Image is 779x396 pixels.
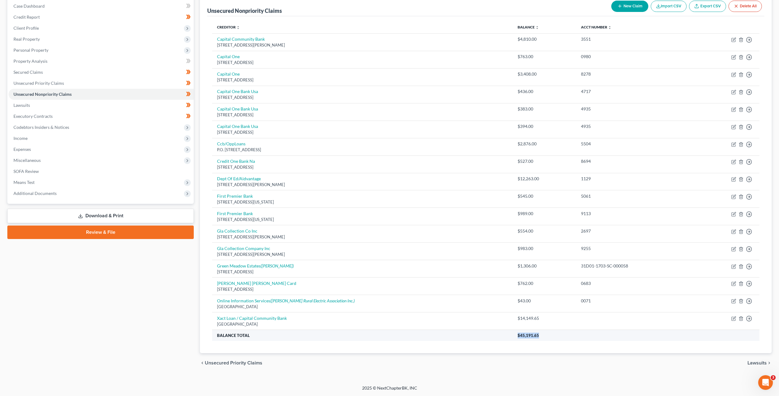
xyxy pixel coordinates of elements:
[581,245,687,252] div: 9255
[581,141,687,147] div: 5504
[217,269,507,275] div: [STREET_ADDRESS]
[236,26,240,29] i: unfold_more
[581,298,687,304] div: 0071
[581,106,687,112] div: 4935
[9,89,194,100] a: Unsecured Nonpriority Claims
[217,89,258,94] a: Capital One Bank Usa
[13,69,43,75] span: Secured Claims
[217,36,265,42] a: Capital Community Bank
[13,191,57,196] span: Additional Documents
[581,71,687,77] div: 8278
[217,42,507,48] div: [STREET_ADDRESS][PERSON_NAME]
[200,361,205,365] i: chevron_left
[518,193,571,199] div: $545.00
[581,54,687,60] div: 0980
[217,95,507,100] div: [STREET_ADDRESS]
[581,193,687,199] div: 5061
[217,141,245,146] a: Ccb/OppLoans
[581,88,687,95] div: 4717
[217,298,355,303] a: Online Information Services([PERSON_NAME] Rural Electric Association Inc.)
[217,281,296,286] a: [PERSON_NAME] [PERSON_NAME] Card
[217,193,253,199] a: First Premier Bank
[217,159,255,164] a: Credit One Bank Na
[217,164,507,170] div: [STREET_ADDRESS]
[217,106,258,111] a: Capital One Bank Usa
[9,100,194,111] a: Lawsuits
[13,14,40,20] span: Credit Report
[13,125,69,130] span: Codebtors Insiders & Notices
[518,245,571,252] div: $983.00
[9,78,194,89] a: Unsecured Priority Claims
[7,226,194,239] a: Review & File
[518,263,571,269] div: $1,306.00
[767,361,772,365] i: chevron_right
[518,176,571,182] div: $12,263.00
[518,54,571,60] div: $763.00
[581,263,687,269] div: 31D01-1703-SC-000058
[13,147,31,152] span: Expenses
[581,176,687,182] div: 1129
[217,228,257,233] a: Gla Collection Co Inc
[518,158,571,164] div: $527.00
[217,124,258,129] a: Capital One Bank Usa
[217,217,507,222] div: [STREET_ADDRESS][US_STATE]
[518,315,571,321] div: $14,149.65
[581,25,612,29] a: Acct Number unfold_more
[747,361,772,365] button: Lawsuits chevron_right
[518,333,539,338] span: $45,191.65
[518,106,571,112] div: $383.00
[13,114,53,119] span: Executory Contracts
[217,129,507,135] div: [STREET_ADDRESS]
[217,304,507,310] div: [GEOGRAPHIC_DATA]
[758,375,773,390] iframe: Intercom live chat
[518,36,571,42] div: $4,810.00
[581,36,687,42] div: 3551
[581,123,687,129] div: 4935
[13,180,35,185] span: Means Test
[581,211,687,217] div: 9113
[200,361,262,365] button: chevron_left Unsecured Priority Claims
[9,12,194,23] a: Credit Report
[217,71,240,77] a: Capital One
[9,56,194,67] a: Property Analysis
[13,158,41,163] span: Miscellaneous
[217,176,261,181] a: Dept Of Ed/Aidvantage
[581,228,687,234] div: 2697
[608,26,612,29] i: unfold_more
[771,375,776,380] span: 3
[518,298,571,304] div: $43.00
[217,182,507,188] div: [STREET_ADDRESS][PERSON_NAME]
[270,298,355,303] i: ([PERSON_NAME] Rural Electric Association Inc.)
[207,7,282,14] div: Unsecured Nonpriority Claims
[518,71,571,77] div: $3,408.00
[260,263,294,268] i: ([PERSON_NAME])
[13,169,39,174] span: SOFA Review
[212,330,512,341] th: Balance Total
[518,123,571,129] div: $394.00
[217,252,507,257] div: [STREET_ADDRESS][PERSON_NAME]
[728,1,762,12] button: Delete All
[518,228,571,234] div: $554.00
[581,280,687,286] div: 0683
[9,67,194,78] a: Secured Claims
[13,47,48,53] span: Personal Property
[747,361,767,365] span: Lawsuits
[13,103,30,108] span: Lawsuits
[217,199,507,205] div: [STREET_ADDRESS][US_STATE]
[13,136,28,141] span: Income
[217,25,240,29] a: Creditor unfold_more
[518,280,571,286] div: $762.00
[13,25,39,31] span: Client Profile
[13,58,47,64] span: Property Analysis
[217,112,507,118] div: [STREET_ADDRESS]
[217,60,507,65] div: [STREET_ADDRESS]
[217,54,240,59] a: Capital One
[217,234,507,240] div: [STREET_ADDRESS][PERSON_NAME]
[217,263,294,268] a: Green Meadow Estates([PERSON_NAME])
[13,80,64,86] span: Unsecured Priority Claims
[13,3,45,9] span: Case Dashboard
[689,1,726,12] a: Export CSV
[518,88,571,95] div: $436.00
[217,321,507,327] div: [GEOGRAPHIC_DATA]
[217,77,507,83] div: [STREET_ADDRESS]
